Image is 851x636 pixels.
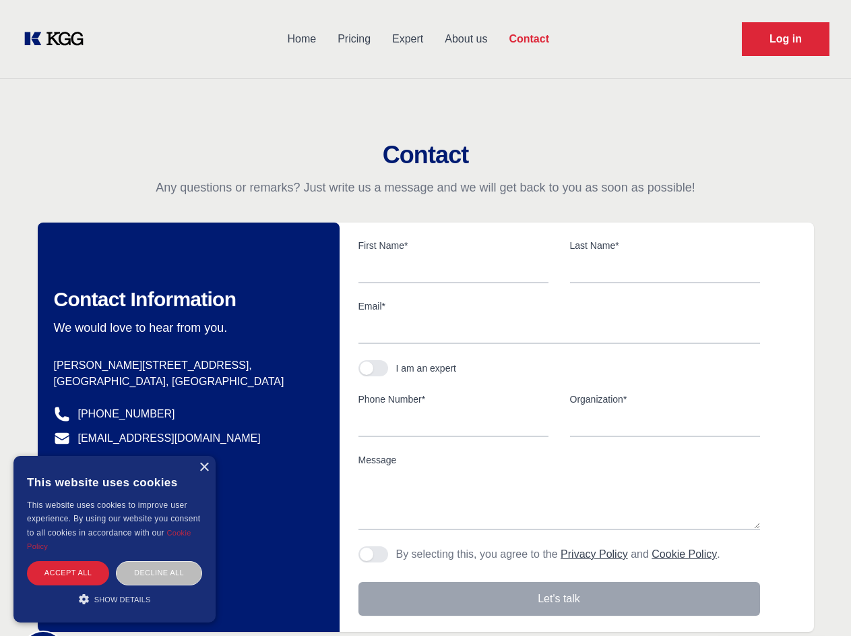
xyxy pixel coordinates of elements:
a: Cookie Policy [27,529,191,550]
a: Pricing [327,22,381,57]
iframe: Chat Widget [784,571,851,636]
span: Show details [94,596,151,604]
div: Close [199,463,209,473]
a: @knowledgegategroup [54,455,188,471]
h2: Contact [16,142,835,169]
label: Organization* [570,393,760,406]
p: [GEOGRAPHIC_DATA], [GEOGRAPHIC_DATA] [54,374,318,390]
div: Decline all [116,561,202,585]
a: Privacy Policy [561,548,628,560]
div: Accept all [27,561,109,585]
div: I am an expert [396,362,457,375]
p: By selecting this, you agree to the and . [396,546,720,562]
a: [EMAIL_ADDRESS][DOMAIN_NAME] [78,430,261,446]
a: [PHONE_NUMBER] [78,406,175,422]
label: Last Name* [570,239,760,252]
a: Expert [381,22,434,57]
p: We would love to hear from you. [54,320,318,336]
a: Contact [498,22,560,57]
div: This website uses cookies [27,466,202,498]
button: Let's talk [358,582,760,616]
p: [PERSON_NAME][STREET_ADDRESS], [54,357,318,374]
a: Home [276,22,327,57]
a: Cookie Policy [652,548,717,560]
div: Show details [27,592,202,606]
a: About us [434,22,498,57]
a: Request Demo [742,22,829,56]
h2: Contact Information [54,287,318,312]
label: Phone Number* [358,393,548,406]
span: This website uses cookies to improve user experience. By using our website you consent to all coo... [27,500,200,538]
label: First Name* [358,239,548,252]
a: KOL Knowledge Platform: Talk to Key External Experts (KEE) [22,28,94,50]
label: Message [358,453,760,467]
p: Any questions or remarks? Just write us a message and we will get back to you as soon as possible! [16,179,835,196]
label: Email* [358,299,760,313]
